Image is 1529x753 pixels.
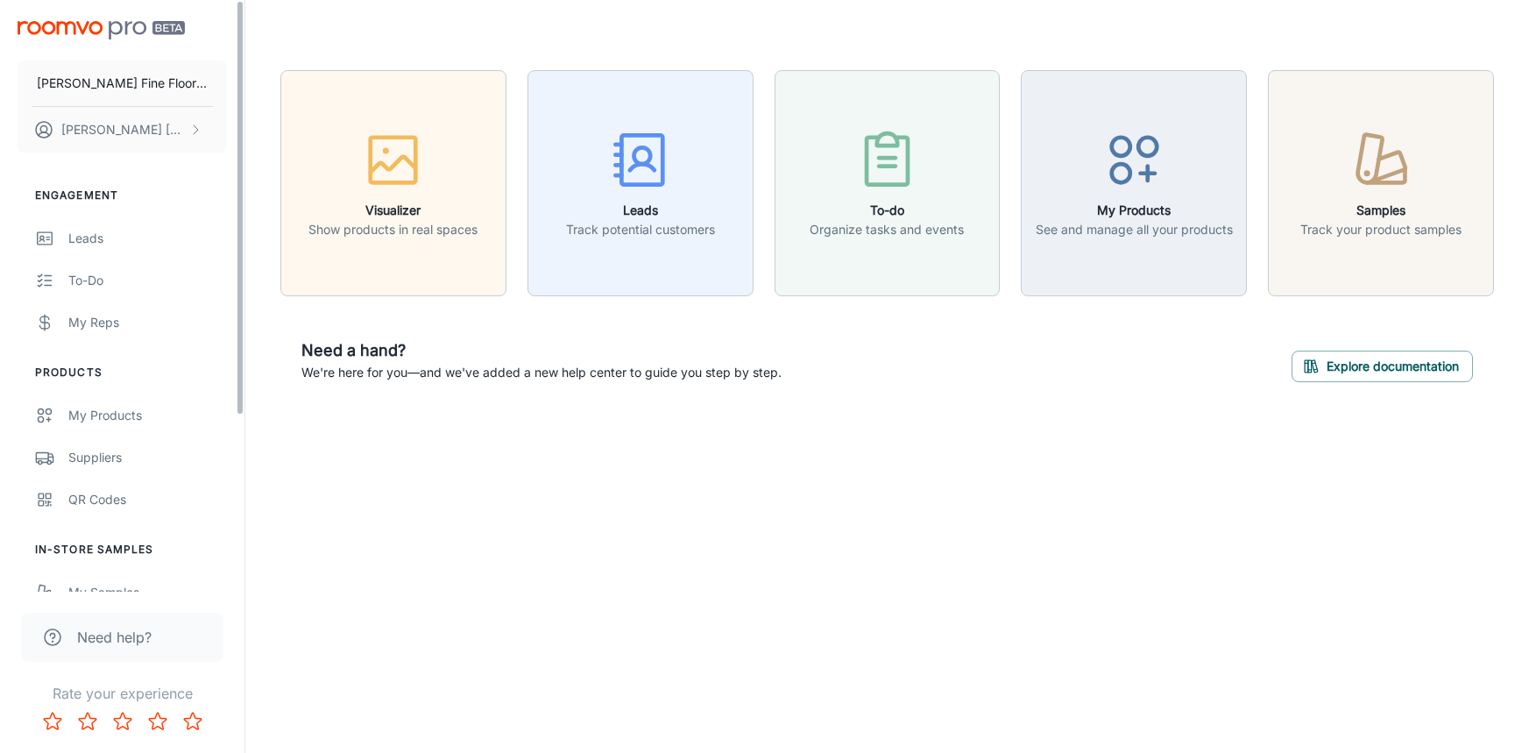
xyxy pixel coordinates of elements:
[68,406,227,425] div: My Products
[775,70,1001,296] button: To-doOrganize tasks and events
[1268,70,1494,296] button: SamplesTrack your product samples
[1300,201,1462,220] h6: Samples
[68,313,227,332] div: My Reps
[566,201,715,220] h6: Leads
[527,173,754,190] a: LeadsTrack potential customers
[1292,356,1473,373] a: Explore documentation
[18,107,227,153] button: [PERSON_NAME] [PERSON_NAME]
[810,220,964,239] p: Organize tasks and events
[1036,201,1233,220] h6: My Products
[18,60,227,106] button: [PERSON_NAME] Fine Floors, Inc
[527,70,754,296] button: LeadsTrack potential customers
[301,363,782,382] p: We're here for you—and we've added a new help center to guide you step by step.
[68,229,227,248] div: Leads
[1021,173,1247,190] a: My ProductsSee and manage all your products
[1036,220,1233,239] p: See and manage all your products
[61,120,185,139] p: [PERSON_NAME] [PERSON_NAME]
[308,220,478,239] p: Show products in real spaces
[566,220,715,239] p: Track potential customers
[68,271,227,290] div: To-do
[68,448,227,467] div: Suppliers
[18,21,185,39] img: Roomvo PRO Beta
[301,338,782,363] h6: Need a hand?
[1268,173,1494,190] a: SamplesTrack your product samples
[1292,351,1473,382] button: Explore documentation
[37,74,208,93] p: [PERSON_NAME] Fine Floors, Inc
[308,201,478,220] h6: Visualizer
[810,201,964,220] h6: To-do
[775,173,1001,190] a: To-doOrganize tasks and events
[1021,70,1247,296] button: My ProductsSee and manage all your products
[1300,220,1462,239] p: Track your product samples
[280,70,506,296] button: VisualizerShow products in real spaces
